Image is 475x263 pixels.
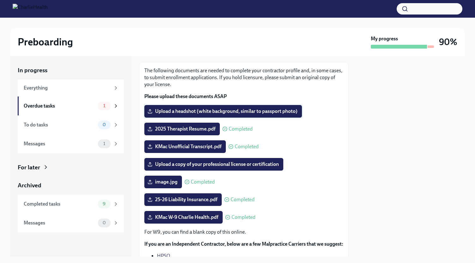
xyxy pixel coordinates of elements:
span: Completed [231,197,255,202]
a: To do tasks0 [18,115,124,134]
h2: Preboarding [18,36,73,48]
span: Completed [235,144,259,149]
div: For later [18,163,40,172]
a: For later [18,163,124,172]
label: image.jpg [144,176,182,188]
label: KMac Unofficial Transcript.pdf [144,140,226,153]
label: Upload a copy of your professional license or certification [144,158,283,171]
a: In progress [18,66,124,74]
a: Messages1 [18,134,124,153]
a: Everything [18,79,124,96]
a: Archived [18,181,124,190]
div: Overdue tasks [24,102,95,109]
span: 2025 Therapist Resume.pdf [149,126,215,132]
span: Upload a copy of your professional license or certification [149,161,279,167]
img: CharlieHealth [13,4,48,14]
p: For W9, you can find a blank copy of this online. [144,229,343,236]
label: KMac W-9 Charlie Health.pdf [144,211,223,224]
span: Completed [229,126,253,131]
span: KMac W-9 Charlie Health.pdf [149,214,218,220]
a: HPSO [157,253,170,259]
a: Completed tasks9 [18,195,124,213]
div: To do tasks [24,121,95,128]
span: 0 [99,122,110,127]
a: Messages0 [18,213,124,232]
h3: 90% [439,36,457,48]
div: Messages [24,140,95,147]
span: 1 [99,103,109,108]
strong: My progress [371,35,398,42]
span: 25-26 Liability Insurance.pdf [149,196,217,203]
span: Upload a headshot (white background, similar to passport photo) [149,108,298,114]
label: 2025 Therapist Resume.pdf [144,123,220,135]
span: Completed [231,215,256,220]
label: Upload a headshot (white background, similar to passport photo) [144,105,302,118]
label: 25-26 Liability Insurance.pdf [144,193,222,206]
strong: If you are an Independent Contractor, below are a few Malpractice Carriers that we suggest: [144,241,343,247]
span: 9 [99,202,109,206]
span: 1 [99,141,109,146]
a: Overdue tasks1 [18,96,124,115]
span: Completed [191,179,215,184]
p: The following documents are needed to complete your contractor profile and, in some cases, to sub... [144,67,343,88]
span: 0 [99,220,110,225]
span: image.jpg [149,179,177,185]
div: Everything [24,85,111,91]
div: Completed tasks [24,201,95,207]
div: Messages [24,219,95,226]
span: KMac Unofficial Transcript.pdf [149,143,221,150]
strong: Please upload these documents ASAP [144,93,227,99]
